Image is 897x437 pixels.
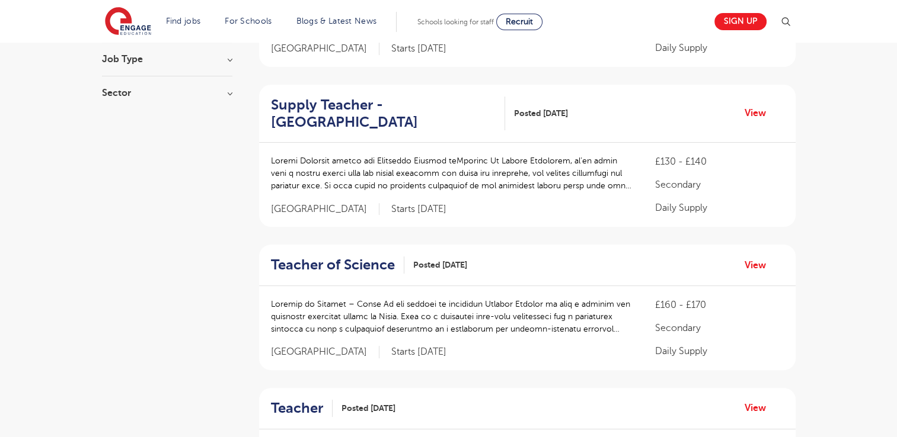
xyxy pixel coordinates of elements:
[655,298,783,312] p: £160 - £170
[271,400,333,417] a: Teacher
[271,97,506,131] a: Supply Teacher - [GEOGRAPHIC_DATA]
[745,400,775,416] a: View
[655,344,783,358] p: Daily Supply
[271,298,632,335] p: Loremip do Sitamet – Conse Ad eli seddoei te incididun Utlabor Etdolor ma aliq e adminim ven quis...
[271,256,395,274] h2: Teacher of Science
[514,107,568,120] span: Posted [DATE]
[417,18,494,26] span: Schools looking for staff
[271,155,632,192] p: Loremi Dolorsit ametco adi Elitseddo Eiusmod teMporinc Ut Labore Etdolorem, al’en admin veni q no...
[413,259,467,271] span: Posted [DATE]
[391,43,446,55] p: Starts [DATE]
[655,321,783,335] p: Secondary
[391,203,446,216] p: Starts [DATE]
[655,41,783,55] p: Daily Supply
[102,54,232,64] h3: Job Type
[271,400,323,417] h2: Teacher
[271,43,379,55] span: [GEOGRAPHIC_DATA]
[496,14,542,30] a: Recruit
[225,17,272,25] a: For Schools
[166,17,201,25] a: Find jobs
[271,97,496,131] h2: Supply Teacher - [GEOGRAPHIC_DATA]
[296,17,377,25] a: Blogs & Latest News
[655,178,783,192] p: Secondary
[271,256,404,274] a: Teacher of Science
[714,13,767,30] a: Sign up
[745,258,775,273] a: View
[745,105,775,121] a: View
[105,7,151,37] img: Engage Education
[655,155,783,169] p: £130 - £140
[271,203,379,216] span: [GEOGRAPHIC_DATA]
[506,17,533,26] span: Recruit
[271,346,379,358] span: [GEOGRAPHIC_DATA]
[102,88,232,98] h3: Sector
[341,402,395,414] span: Posted [DATE]
[655,201,783,215] p: Daily Supply
[391,346,446,358] p: Starts [DATE]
